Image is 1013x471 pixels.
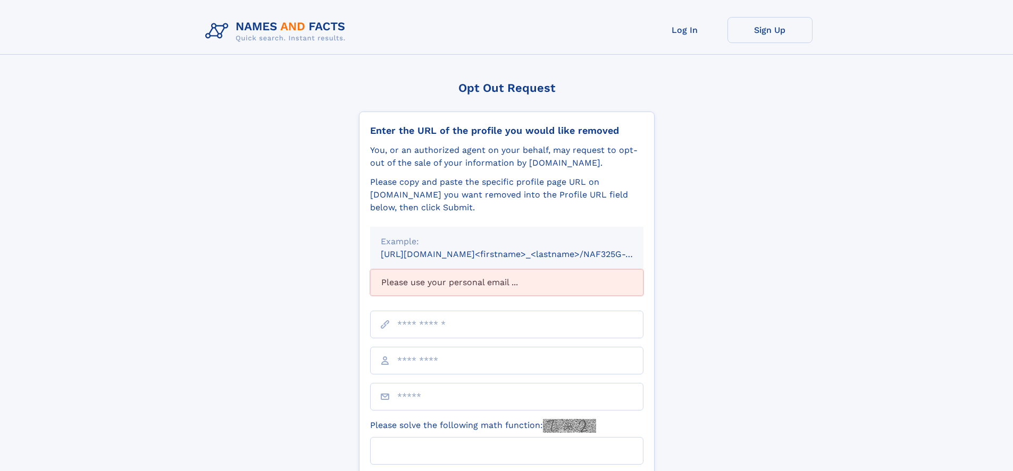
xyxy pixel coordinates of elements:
div: Opt Out Request [359,81,655,95]
label: Please solve the following math function: [370,419,596,433]
small: [URL][DOMAIN_NAME]<firstname>_<lastname>/NAF325G-xxxxxxxx [381,249,664,259]
a: Log In [642,17,727,43]
div: You, or an authorized agent on your behalf, may request to opt-out of the sale of your informatio... [370,144,643,169]
div: Please copy and paste the specific profile page URL on [DOMAIN_NAME] you want removed into the Pr... [370,176,643,214]
img: Logo Names and Facts [201,17,354,46]
div: Enter the URL of the profile you would like removed [370,125,643,136]
div: Please use your personal email ... [370,269,643,296]
a: Sign Up [727,17,813,43]
div: Example: [381,235,633,248]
